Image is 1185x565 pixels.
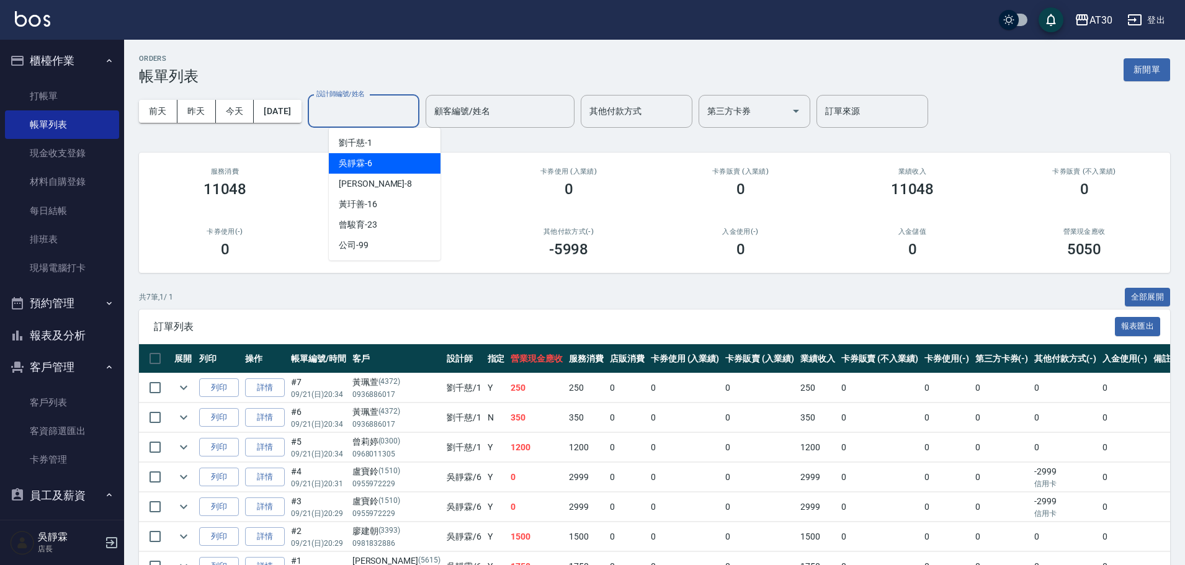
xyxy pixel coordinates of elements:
p: (0300) [378,435,401,448]
button: 前天 [139,100,177,123]
td: 0 [722,403,797,432]
td: 2999 [797,492,838,522]
button: AT30 [1070,7,1117,33]
td: 0 [722,373,797,403]
p: 09/21 (日) 20:29 [291,508,346,519]
td: 0 [921,403,972,432]
button: 報表匯出 [1115,317,1161,336]
h2: 營業現金應收 [1013,228,1155,236]
button: expand row [174,408,193,427]
p: (4372) [378,376,401,389]
th: 服務消費 [566,344,607,373]
td: 劉千慈 /1 [444,433,485,462]
span: 劉千慈 -1 [339,136,372,149]
th: 指定 [485,344,508,373]
div: AT30 [1089,12,1112,28]
button: save [1039,7,1063,32]
td: 劉千慈 /1 [444,373,485,403]
th: 業績收入 [797,344,838,373]
h2: 店販消費 [326,167,468,176]
td: 1500 [797,522,838,551]
td: 1500 [566,522,607,551]
td: 2999 [566,463,607,492]
button: 列印 [199,468,239,487]
td: 0 [648,522,723,551]
td: 0 [1031,522,1099,551]
td: 劉千慈 /1 [444,403,485,432]
td: 0 [838,403,921,432]
span: 公司 -99 [339,239,369,252]
th: 展開 [171,344,196,373]
p: (3393) [378,525,401,538]
h3: 0 [736,241,745,258]
td: 0 [648,463,723,492]
h3: 帳單列表 [139,68,199,85]
button: [DATE] [254,100,301,123]
a: 員工列表 [5,516,119,545]
td: Y [485,433,508,462]
td: #3 [288,492,349,522]
td: 0 [972,433,1032,462]
td: 0 [508,463,566,492]
th: 操作 [242,344,288,373]
td: 0 [921,373,972,403]
label: 設計師編號/姓名 [316,89,365,99]
th: 店販消費 [607,344,648,373]
button: 列印 [199,438,239,457]
td: 0 [1031,403,1099,432]
h3: 服務消費 [154,167,296,176]
button: expand row [174,378,193,397]
a: 打帳單 [5,82,119,110]
a: 排班表 [5,225,119,254]
td: -2999 [1031,492,1099,522]
th: 卡券使用(-) [921,344,972,373]
td: Y [485,492,508,522]
td: 1200 [566,433,607,462]
td: 1200 [797,433,838,462]
div: 曾莉婷 [352,435,440,448]
img: Logo [15,11,50,27]
button: 列印 [199,497,239,517]
a: 每日結帳 [5,197,119,225]
p: 0936886017 [352,389,440,400]
td: 0 [722,492,797,522]
td: 0 [972,373,1032,403]
td: 0 [648,433,723,462]
a: 客資篩選匯出 [5,417,119,445]
h3: 0 [221,241,230,258]
td: 0 [607,403,648,432]
td: 0 [648,492,723,522]
h5: 吳靜霖 [38,531,101,543]
h2: 第三方卡券(-) [326,228,468,236]
p: 09/21 (日) 20:29 [291,538,346,549]
a: 詳情 [245,438,285,457]
button: 今天 [216,100,254,123]
button: 列印 [199,408,239,427]
th: 營業現金應收 [508,344,566,373]
a: 卡券管理 [5,445,119,474]
a: 新開單 [1124,63,1170,75]
button: expand row [174,497,193,516]
p: 店長 [38,543,101,554]
p: 0981832886 [352,538,440,549]
h2: 入金儲值 [841,228,983,236]
td: -2999 [1031,463,1099,492]
a: 詳情 [245,408,285,427]
td: 350 [508,403,566,432]
td: 350 [797,403,838,432]
h3: 11048 [891,180,934,198]
td: 0 [607,373,648,403]
th: 備註 [1150,344,1174,373]
td: 0 [972,463,1032,492]
span: 訂單列表 [154,321,1115,333]
td: #4 [288,463,349,492]
td: 0 [972,403,1032,432]
td: 0 [1099,522,1150,551]
td: 350 [566,403,607,432]
p: (1510) [378,465,401,478]
a: 詳情 [245,527,285,546]
td: 吳靜霖 /6 [444,522,485,551]
td: 0 [648,403,723,432]
td: 0 [1031,373,1099,403]
button: 登出 [1122,9,1170,32]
